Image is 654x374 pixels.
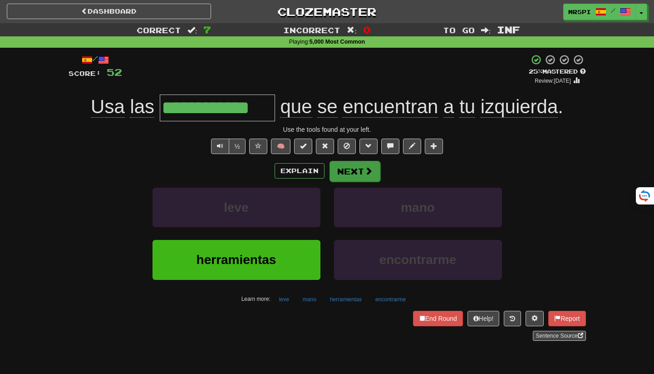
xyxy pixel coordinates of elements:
[381,139,399,154] button: Discuss sentence (alt+u)
[209,139,246,154] div: Text-to-speech controls
[379,253,457,267] span: encontrarme
[91,96,125,118] span: Usa
[403,139,421,154] button: Edit sentence (alt+d)
[425,139,443,154] button: Add to collection (alt+a)
[152,188,320,227] button: leve
[225,4,429,20] a: Clozemaster
[211,139,229,154] button: Play sentence audio (ctl+space)
[611,7,615,14] span: /
[459,96,475,118] span: tu
[7,4,211,19] a: Dashboard
[529,68,542,75] span: 25 %
[249,139,267,154] button: Favorite sentence (alt+f)
[241,296,270,302] small: Learn more:
[130,96,154,118] span: las
[363,24,371,35] span: 0
[343,96,438,118] span: encuentran
[197,253,276,267] span: herramientas
[187,26,197,34] span: :
[563,4,636,20] a: MrsPi /
[271,139,290,154] button: 🧠
[275,96,563,118] span: .
[69,54,122,65] div: /
[334,240,502,279] button: encontrarme
[280,96,312,118] span: que
[338,139,356,154] button: Ignore sentence (alt+i)
[347,26,357,34] span: :
[359,139,378,154] button: Grammar (alt+g)
[504,311,521,326] button: Round history (alt+y)
[548,311,585,326] button: Report
[413,311,463,326] button: End Round
[316,139,334,154] button: Reset to 0% Mastered (alt+r)
[69,70,101,77] span: Score:
[107,66,122,78] span: 52
[443,25,475,35] span: To go
[283,25,340,35] span: Incorrect
[224,200,249,214] span: leve
[497,24,520,35] span: Inf
[274,293,294,306] button: leve
[401,200,435,214] span: mano
[443,96,454,118] span: a
[310,39,365,45] strong: 5,000 Most Common
[568,8,591,16] span: MrsPi
[203,24,211,35] span: 7
[317,96,337,118] span: se
[334,188,502,227] button: mano
[229,139,246,154] button: ½
[481,96,558,118] span: izquierda
[535,78,571,84] small: Review: [DATE]
[152,240,320,279] button: herramientas
[298,293,321,306] button: mano
[529,68,586,76] div: Mastered
[329,161,380,182] button: Next
[370,293,411,306] button: encontrarme
[294,139,312,154] button: Set this sentence to 100% Mastered (alt+m)
[137,25,181,35] span: Correct
[275,163,325,179] button: Explain
[467,311,500,326] button: Help!
[325,293,367,306] button: herramientas
[69,125,586,134] div: Use the tools found at your left.
[481,26,491,34] span: :
[533,331,585,341] a: Sentence Source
